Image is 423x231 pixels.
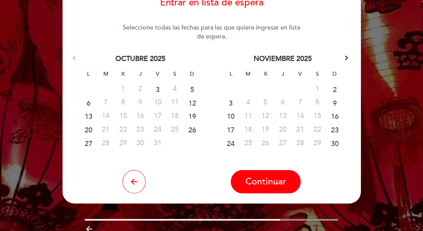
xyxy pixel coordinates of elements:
span: jueves [281,71,284,77]
a: 2 [327,83,342,95]
span: Continuar [245,176,286,187]
a: 30 [327,137,342,149]
i: arrow_back [129,177,139,186]
a: 26 [185,124,199,135]
a: 17 [224,124,238,135]
a: 24 [224,137,238,149]
span: lunes [87,71,90,77]
span: miércoles [264,71,267,77]
a: 16 [327,110,342,122]
span: domingo [190,71,194,77]
a: 9 [327,97,342,108]
span: sábado [316,71,319,77]
span: Sig> [345,55,351,61]
span: domingo [332,71,337,77]
a: 10 [224,110,238,122]
span: 2025 [296,54,312,63]
a: 3 [224,97,238,108]
a: 3 [150,83,165,95]
a: 20 [81,124,96,135]
div: Seleccione todas las fechas para las que quiere ingresar en lista de espera. [122,23,301,41]
a: 6 [81,97,96,108]
a: 27 [81,137,96,149]
span: miércoles [121,71,125,77]
span: 2025 [150,54,165,63]
a: 12 [185,97,199,108]
a: 23 [327,124,342,135]
a: Sig> [342,52,353,63]
button: arrow_back [122,170,146,193]
span: octubre [115,54,148,63]
a: 19 [185,110,199,122]
a: 13 [81,110,96,122]
span: noviembre [254,54,294,63]
span: sábado [173,71,176,77]
span: viernes [156,71,159,77]
button: Continuar [231,170,301,193]
span: martes [103,71,108,77]
span: viernes [298,71,302,77]
span: jueves [139,71,142,77]
span: lunes [230,71,232,77]
span: martes [245,71,251,77]
a: 5 [185,83,199,95]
